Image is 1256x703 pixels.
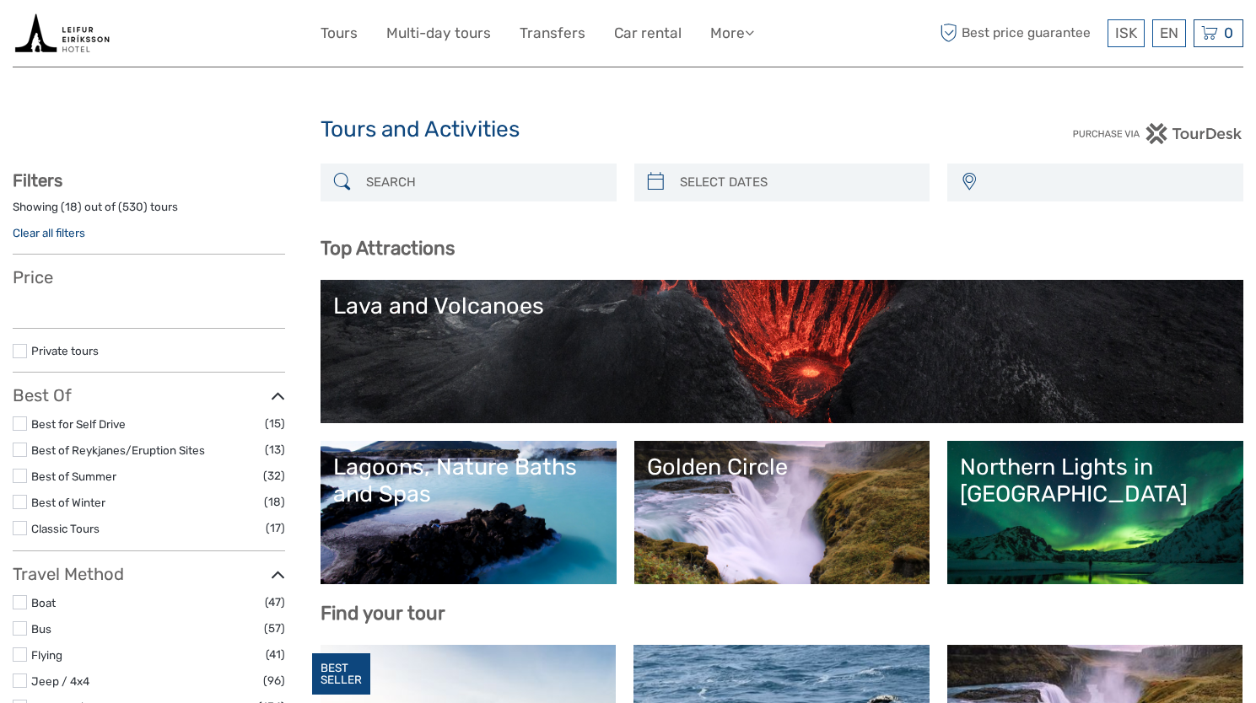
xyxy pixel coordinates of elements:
span: (41) [266,645,285,664]
span: (13) [265,440,285,459]
a: Clear all filters [13,226,85,239]
b: Find your tour [321,602,445,625]
a: More [710,21,754,46]
a: Flying [31,648,62,662]
a: Best of Summer [31,470,116,483]
div: EN [1152,19,1186,47]
span: (96) [263,671,285,690]
div: Showing ( ) out of ( ) tours [13,199,285,225]
h3: Travel Method [13,564,285,584]
a: Best of Reykjanes/Eruption Sites [31,443,205,457]
a: Boat [31,596,56,609]
h3: Price [13,267,285,287]
a: Bus [31,622,51,636]
span: (17) [266,518,285,538]
a: Transfers [520,21,585,46]
div: Northern Lights in [GEOGRAPHIC_DATA] [960,453,1231,508]
h1: Tours and Activities [321,116,936,143]
a: Private tours [31,344,99,357]
a: Jeep / 4x4 [31,674,89,688]
span: (47) [265,593,285,612]
strong: Filters [13,170,62,191]
span: (32) [263,466,285,486]
a: Multi-day tours [386,21,491,46]
a: Lagoons, Nature Baths and Spas [333,453,604,572]
input: SELECT DATES [673,168,922,197]
a: Tours [321,21,358,46]
span: Best price guarantee [935,19,1103,47]
a: Northern Lights in [GEOGRAPHIC_DATA] [960,453,1231,572]
span: (57) [264,619,285,638]
span: (15) [265,414,285,433]
label: 530 [122,199,143,215]
div: BEST SELLER [312,653,370,695]
div: Golden Circle [647,453,918,480]
a: Golden Circle [647,453,918,572]
a: Best for Self Drive [31,417,126,431]
div: Lagoons, Nature Baths and Spas [333,453,604,508]
span: ISK [1115,24,1137,41]
span: 0 [1221,24,1236,41]
label: 18 [65,199,78,215]
input: SEARCH [359,168,608,197]
b: Top Attractions [321,237,455,260]
a: Lava and Volcanoes [333,292,1231,411]
img: PurchaseViaTourDesk.png [1072,123,1243,144]
span: (18) [264,492,285,512]
a: Best of Winter [31,496,105,509]
img: Book tours and activities with live availability from the tour operators in Iceland that we have ... [13,13,111,54]
a: Car rental [614,21,682,46]
h3: Best Of [13,385,285,405]
a: Classic Tours [31,522,100,535]
div: Lava and Volcanoes [333,292,1231,319]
